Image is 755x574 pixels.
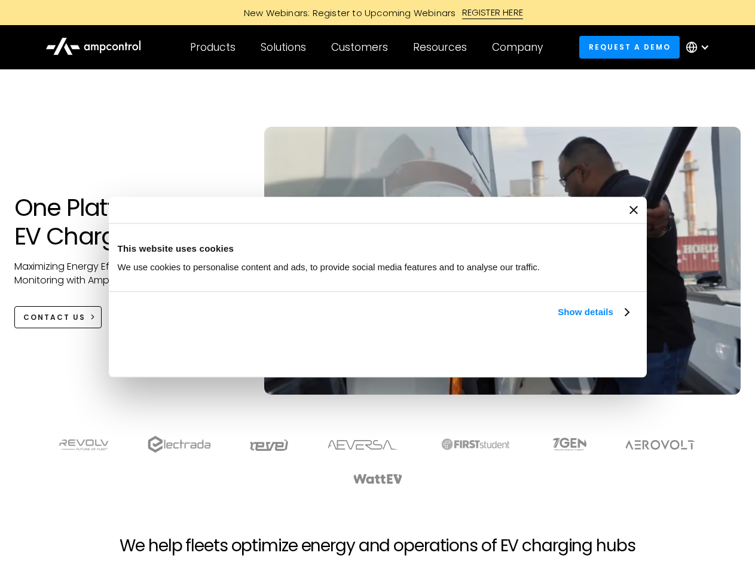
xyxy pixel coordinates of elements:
span: We use cookies to personalise content and ads, to provide social media features and to analyse ou... [118,262,540,272]
div: Customers [331,41,388,54]
div: Company [492,41,543,54]
a: CONTACT US [14,306,102,328]
div: Solutions [261,41,306,54]
h2: We help fleets optimize energy and operations of EV charging hubs [120,536,635,556]
img: WattEV logo [353,474,403,484]
a: Request a demo [579,36,680,58]
img: electrada logo [148,436,210,453]
a: New Webinars: Register to Upcoming WebinarsREGISTER HERE [109,6,647,19]
button: Okay [461,333,633,368]
div: CONTACT US [23,312,85,323]
div: Resources [413,41,467,54]
img: Aerovolt Logo [625,440,696,450]
button: Close banner [629,206,638,214]
p: Maximizing Energy Efficiency, Uptime, and 24/7 Monitoring with Ampcontrol Solutions [14,260,241,287]
a: Show details [558,305,628,319]
div: Products [190,41,236,54]
div: REGISTER HERE [462,6,524,19]
div: New Webinars: Register to Upcoming Webinars [232,7,462,19]
h1: One Platform for EV Charging Hubs [14,193,241,251]
div: This website uses cookies [118,242,638,256]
